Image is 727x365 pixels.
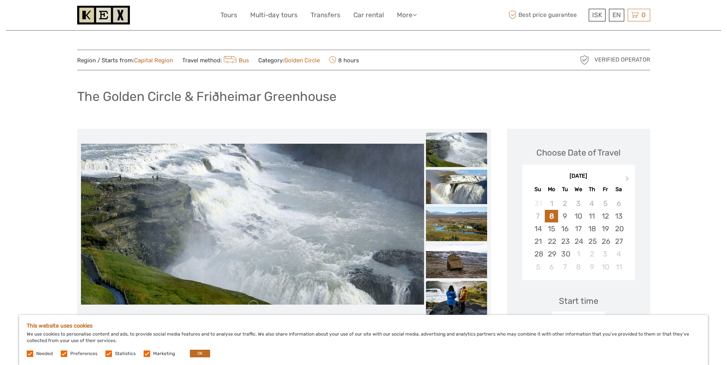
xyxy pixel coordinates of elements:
a: Bus [222,57,249,64]
div: Not available Friday, September 5th, 2025 [599,197,612,210]
div: Choose Thursday, October 2nd, 2025 [585,248,599,260]
span: Category: [258,57,320,65]
a: Multi-day tours [250,10,298,21]
div: Not available Thursday, September 4th, 2025 [585,197,599,210]
button: Next Month [622,174,634,187]
div: We [572,184,585,195]
div: Choose Tuesday, September 9th, 2025 [558,210,572,222]
div: Choose Tuesday, September 16th, 2025 [558,222,572,235]
label: Needed [36,350,53,357]
h1: The Golden Circle & Friðheimar Greenhouse [77,89,337,104]
label: Marketing [153,350,175,357]
span: Verified Operator [594,56,650,64]
div: Choose Wednesday, September 17th, 2025 [572,222,585,235]
img: 09934cb5cb504b5abc8ee1b3f99f328b_slider_thumbnail.jpg [426,281,487,315]
img: 36a493639ea345b685647be5b4803e43_slider_thumbnail.jpg [426,244,487,278]
div: We use cookies to personalise content and ads, to provide social media features and to analyse ou... [19,315,708,365]
div: EN [609,9,624,21]
span: Travel method: [182,55,249,65]
div: Choose Date of Travel [536,147,620,159]
div: Choose Thursday, September 11th, 2025 [585,210,599,222]
a: More [397,10,417,21]
div: Mo [545,184,558,195]
div: Choose Sunday, October 5th, 2025 [531,261,545,273]
div: Choose Sunday, September 28th, 2025 [531,248,545,260]
h5: This website uses cookies [27,323,700,329]
div: Choose Saturday, September 13th, 2025 [612,210,625,222]
div: Choose Friday, September 26th, 2025 [599,235,612,248]
a: Car rental [353,10,384,21]
img: 2e9303b3c2874f81a68467191f35d812_slider_thumbnail.jpg [426,207,487,241]
div: Choose Friday, October 10th, 2025 [599,261,612,273]
div: Choose Sunday, September 21st, 2025 [531,235,545,248]
img: cf2097e7919d4d0bb1c7caf4c6a03fc4_slider_thumbnail.jpg [426,133,487,167]
div: Not available Monday, September 1st, 2025 [545,197,558,210]
a: Tours [220,10,237,21]
div: Choose Tuesday, October 7th, 2025 [558,261,572,273]
div: Choose Wednesday, September 24th, 2025 [572,235,585,248]
div: Not available Sunday, August 31st, 2025 [531,197,545,210]
div: Choose Saturday, September 20th, 2025 [612,222,625,235]
button: OK [190,350,210,357]
div: Choose Friday, September 19th, 2025 [599,222,612,235]
div: Choose Thursday, September 25th, 2025 [585,235,599,248]
span: 8 hours [329,55,359,65]
div: Choose Tuesday, September 23rd, 2025 [558,235,572,248]
div: Choose Thursday, September 18th, 2025 [585,222,599,235]
div: Choose Sunday, September 14th, 2025 [531,222,545,235]
label: Statistics [115,350,136,357]
button: Open LiveChat chat widget [88,12,97,21]
div: Choose Monday, September 22nd, 2025 [545,235,558,248]
div: Choose Wednesday, September 10th, 2025 [572,210,585,222]
img: 0024128d4a034374bb4b445a0d892693_slider_thumbnail.jpg [426,170,487,204]
div: 09:00 [552,311,605,329]
span: ISK [592,11,602,19]
div: Choose Tuesday, September 30th, 2025 [558,248,572,260]
span: 0 [640,11,647,19]
div: Choose Monday, September 8th, 2025 [545,210,558,222]
div: Tu [558,184,572,195]
a: Golden Circle [284,57,320,64]
div: Choose Friday, October 3rd, 2025 [599,248,612,260]
a: Capital Region [134,57,173,64]
div: Not available Sunday, September 7th, 2025 [531,210,545,222]
div: Choose Monday, September 29th, 2025 [545,248,558,260]
label: Preferences [70,350,97,357]
img: verified_operator_grey_128.png [578,54,591,66]
p: We're away right now. Please check back later! [11,13,86,19]
div: Choose Friday, September 12th, 2025 [599,210,612,222]
div: Fr [599,184,612,195]
div: Choose Saturday, October 11th, 2025 [612,261,625,273]
span: Best price guarantee [507,9,587,21]
img: 1261-44dab5bb-39f8-40da-b0c2-4d9fce00897c_logo_small.jpg [77,6,130,24]
a: Transfers [311,10,340,21]
div: Choose Monday, September 15th, 2025 [545,222,558,235]
div: Choose Saturday, October 4th, 2025 [612,248,625,260]
div: Th [585,184,599,195]
div: month 2025-09 [525,197,632,273]
div: Choose Saturday, September 27th, 2025 [612,235,625,248]
div: Sa [612,184,625,195]
div: Su [531,184,545,195]
img: cf2097e7919d4d0bb1c7caf4c6a03fc4_main_slider.jpg [81,144,424,305]
div: Not available Wednesday, September 3rd, 2025 [572,197,585,210]
div: Choose Wednesday, October 1st, 2025 [572,248,585,260]
div: Choose Monday, October 6th, 2025 [545,261,558,273]
div: Choose Thursday, October 9th, 2025 [585,261,599,273]
div: Choose Wednesday, October 8th, 2025 [572,261,585,273]
div: Not available Tuesday, September 2nd, 2025 [558,197,572,210]
span: Region / Starts from: [77,57,173,65]
div: [DATE] [522,172,635,180]
div: Not available Saturday, September 6th, 2025 [612,197,625,210]
div: Start time [559,295,598,307]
